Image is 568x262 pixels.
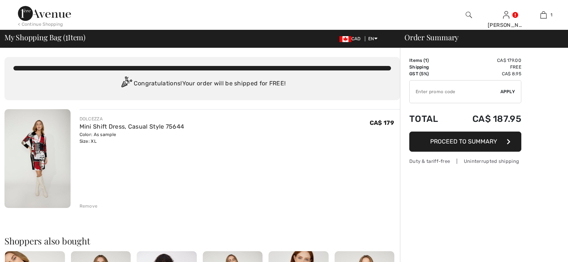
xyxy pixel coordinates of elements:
[451,70,521,77] td: CA$ 8.95
[395,34,564,41] div: Order Summary
[409,158,521,165] div: Duty & tariff-free | Uninterrupted shipping
[18,21,63,28] div: < Continue Shopping
[339,36,364,41] span: CAD
[80,131,184,145] div: Color: As sample Size: XL
[466,10,472,19] img: search the website
[80,116,184,122] div: DOLCEZZA
[409,64,451,70] td: Shipping
[451,64,521,70] td: Free
[80,203,98,209] div: Remove
[409,106,451,132] td: Total
[525,10,562,19] a: 1
[368,36,378,41] span: EN
[503,11,509,18] a: Sign In
[409,57,451,64] td: Items ( )
[4,236,400,245] h2: Shoppers also bought
[503,10,509,19] img: My Info
[409,132,521,152] button: Proceed to Summary
[540,10,547,19] img: My Bag
[370,119,394,126] span: CA$ 179
[339,36,351,42] img: Canadian Dollar
[18,6,71,21] img: 1ère Avenue
[500,88,515,95] span: Apply
[65,32,68,41] span: 1
[451,57,521,64] td: CA$ 179.00
[410,81,500,103] input: Promo code
[119,76,134,91] img: Congratulation2.svg
[488,21,524,29] div: [PERSON_NAME]
[80,123,184,130] a: Mini Shift Dress, Casual Style 75644
[4,109,71,208] img: Mini Shift Dress, Casual Style 75644
[430,138,497,145] span: Proceed to Summary
[425,58,427,63] span: 1
[451,106,521,132] td: CA$ 187.95
[13,76,391,91] div: Congratulations! Your order will be shipped for FREE!
[409,70,451,77] td: GST (5%)
[550,12,552,18] span: 1
[4,34,86,41] span: My Shopping Bag ( Item)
